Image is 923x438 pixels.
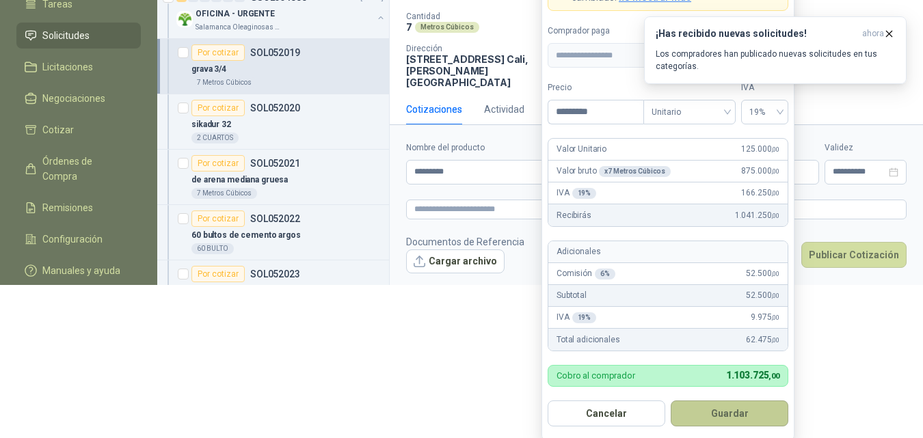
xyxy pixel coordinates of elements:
p: SOL052023 [250,269,300,279]
p: 7 [406,21,412,33]
p: Adicionales [557,245,600,258]
div: Actividad [484,102,524,117]
span: ,00 [771,167,779,175]
a: Cotizar [16,117,141,143]
span: Órdenes de Compra [42,154,128,184]
a: Por cotizarSOL05202260 bultos de cemento argos60 BULTO [157,205,389,260]
span: ,00 [771,189,779,197]
p: grava 3/4 [191,63,226,76]
p: Dirección [406,44,552,53]
div: 7 Metros Cúbicos [191,77,257,88]
span: Remisiones [42,200,93,215]
p: Documentos de Referencia [406,234,524,249]
span: ,00 [771,270,779,277]
h3: ¡Has recibido nuevas solicitudes! [656,28,857,40]
span: 9.975 [751,311,779,324]
span: 62.475 [746,333,779,346]
span: 166.250 [741,187,779,200]
label: Precio [548,81,643,94]
span: ,00 [771,212,779,219]
div: 2 CUARTOS [191,133,239,143]
div: x 7 Metros Cúbicos [599,166,671,177]
a: Solicitudes [16,23,141,49]
div: 7 Metros Cúbicos [191,188,257,199]
a: Por cotizarSOL052019grava 3/47 Metros Cúbicos [157,39,389,94]
span: 19% [749,102,780,122]
img: Company Logo [176,11,193,27]
p: SOL052021 [250,159,300,168]
span: Manuales y ayuda [42,263,120,278]
span: Solicitudes [42,28,90,43]
button: ¡Has recibido nuevas solicitudes!ahora Los compradores han publicado nuevas solicitudes en tus ca... [644,16,907,84]
p: Comisión [557,267,615,280]
p: Salamanca Oleaginosas SAS [196,22,282,33]
p: OFICINA - URGENTE [196,8,275,20]
button: Cargar archivo [406,249,505,274]
span: Cotizar [42,122,74,137]
p: Recibirás [557,209,591,222]
p: IVA [557,311,596,324]
p: [STREET_ADDRESS] Cali , [PERSON_NAME][GEOGRAPHIC_DATA] [406,53,552,88]
p: Total adicionales [557,333,620,346]
p: IVA [557,187,596,200]
span: ,00 [771,292,779,299]
p: SOL052019 [250,48,300,57]
span: ahora [862,28,884,40]
a: Por cotizarSOL052021de arena mediana gruesa7 Metros Cúbicos [157,150,389,205]
a: Manuales y ayuda [16,258,141,284]
span: 52.500 [746,289,779,302]
p: Valor bruto [557,165,671,178]
label: Validez [825,141,907,154]
span: 875.000 [741,165,779,178]
label: Nombre del producto [406,141,628,154]
p: Valor Unitario [557,143,606,156]
a: Por cotizarSOL052020sikadur 322 CUARTOS [157,94,389,150]
a: Licitaciones [16,54,141,80]
div: Por cotizar [191,210,245,227]
p: sikadur 32 [191,118,231,131]
span: Unitario [652,102,727,122]
p: Los compradores han publicado nuevas solicitudes en tus categorías. [656,48,895,72]
p: SOL052020 [250,103,300,113]
a: Órdenes de Compra [16,148,141,189]
span: Negociaciones [42,91,105,106]
span: ,00 [771,314,779,321]
a: Configuración [16,226,141,252]
span: Configuración [42,232,103,247]
p: Subtotal [557,289,587,302]
span: 125.000 [741,143,779,156]
span: ,00 [771,146,779,153]
label: Comprador paga [548,25,665,38]
p: Cantidad [406,12,581,21]
p: 60 bultos de cemento argos [191,229,301,242]
p: Cobro al comprador [557,371,635,380]
div: Cotizaciones [406,102,462,117]
button: Guardar [671,400,788,426]
span: ,00 [768,372,779,381]
div: Por cotizar [191,44,245,61]
a: Por cotizarSOL052023mallas electro soldadas de 6mm [157,260,389,316]
div: Por cotizar [191,266,245,282]
p: mallas electro soldadas de 6mm [191,284,316,297]
div: Por cotizar [191,155,245,172]
p: de arena mediana gruesa [191,174,288,187]
p: SOL052022 [250,214,300,223]
span: ,00 [771,336,779,344]
div: Por cotizar [191,100,245,116]
div: 6 % [595,269,615,279]
div: Metros Cúbicos [415,22,479,33]
a: Remisiones [16,195,141,221]
button: Publicar Cotización [801,242,907,268]
div: 19 % [572,188,597,199]
div: 60 BULTO [191,243,234,254]
span: 52.500 [746,267,779,280]
span: Licitaciones [42,59,93,74]
a: Negociaciones [16,85,141,111]
span: 1.041.250 [735,209,779,222]
button: Cancelar [548,400,665,426]
div: 19 % [572,312,597,323]
span: 1.103.725 [726,370,779,381]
